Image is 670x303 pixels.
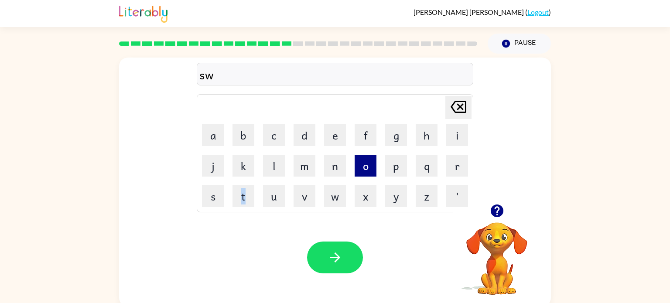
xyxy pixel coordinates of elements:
button: l [263,155,285,177]
button: y [385,185,407,207]
button: o [355,155,376,177]
button: c [263,124,285,146]
button: n [324,155,346,177]
button: s [202,185,224,207]
button: a [202,124,224,146]
button: u [263,185,285,207]
button: b [232,124,254,146]
button: r [446,155,468,177]
button: k [232,155,254,177]
button: x [355,185,376,207]
div: ( ) [414,8,551,16]
button: h [416,124,438,146]
button: m [294,155,315,177]
button: d [294,124,315,146]
button: Pause [488,34,551,54]
button: v [294,185,315,207]
button: p [385,155,407,177]
button: t [232,185,254,207]
span: [PERSON_NAME] [PERSON_NAME] [414,8,525,16]
button: ' [446,185,468,207]
button: j [202,155,224,177]
button: q [416,155,438,177]
button: i [446,124,468,146]
video: Your browser must support playing .mp4 files to use Literably. Please try using another browser. [453,209,540,296]
button: f [355,124,376,146]
img: Literably [119,3,167,23]
button: w [324,185,346,207]
div: sw [199,65,471,84]
button: g [385,124,407,146]
a: Logout [527,8,549,16]
button: z [416,185,438,207]
button: e [324,124,346,146]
